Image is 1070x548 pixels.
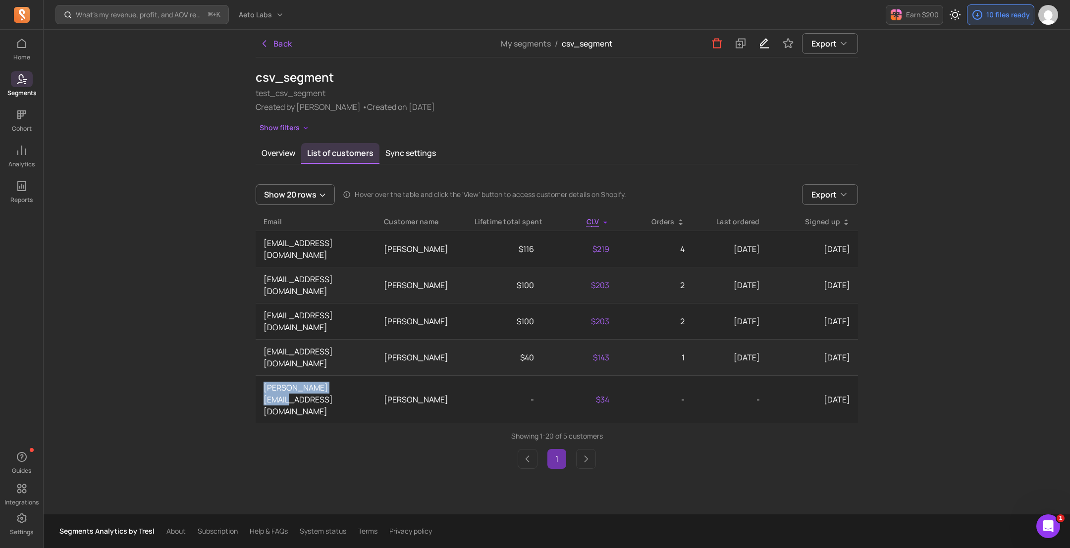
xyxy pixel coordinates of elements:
[1057,514,1065,522] span: 1
[301,143,379,164] button: List of customers
[776,279,850,291] p: [DATE]
[256,69,858,85] h1: csv_segment
[4,498,39,506] p: Integrations
[467,267,542,303] td: $100
[256,231,376,267] td: [EMAIL_ADDRESS][DOMAIN_NAME]
[10,528,33,536] p: Settings
[1038,5,1058,25] img: avatar
[501,38,551,49] a: My segments
[617,267,693,303] td: 2
[475,217,534,227] div: Lifetime total spent
[76,10,204,20] p: What’s my revenue, profit, and AOV recently?
[967,4,1034,25] button: 10 files ready
[256,303,376,339] td: [EMAIL_ADDRESS][DOMAIN_NAME]
[542,231,617,267] td: $219
[700,217,760,227] div: Last ordered
[906,10,939,20] p: Earn $200
[208,9,213,21] kbd: ⌘
[216,11,220,19] kbd: K
[776,243,850,255] p: [DATE]
[700,394,760,405] p: -
[542,339,617,375] td: $143
[256,184,335,205] button: Show 20 rows
[13,53,30,61] p: Home
[700,279,760,291] p: [DATE]
[59,526,155,536] p: Segments Analytics by Tresl
[256,34,296,53] button: Back
[562,38,613,49] span: csv_segment
[776,217,850,227] div: Signed up
[250,526,288,536] a: Help & FAQs
[10,196,33,204] p: Reports
[617,231,693,267] td: 4
[617,339,693,375] td: 1
[576,449,596,469] button: Next page
[802,184,858,205] button: Export
[379,143,442,163] button: Sync settings
[256,267,376,303] td: [EMAIL_ADDRESS][DOMAIN_NAME]
[7,89,36,97] p: Segments
[700,315,760,327] p: [DATE]
[384,243,458,255] p: [PERSON_NAME]
[256,121,314,135] button: Show filters
[1036,514,1060,538] iframe: Intercom live chat
[11,447,33,477] button: Guides
[264,217,368,227] div: Email
[700,351,760,363] p: [DATE]
[467,375,542,423] td: -
[547,449,566,469] button: 1
[776,351,850,363] p: [DATE]
[467,231,542,267] td: $116
[542,375,617,423] td: $34
[208,9,220,20] span: +
[617,303,693,339] td: 2
[12,467,31,475] p: Guides
[256,339,376,375] td: [EMAIL_ADDRESS][DOMAIN_NAME]
[12,125,32,133] p: Cohort
[625,217,685,227] div: Orders
[467,339,542,375] td: $40
[198,526,238,536] a: Subscription
[384,394,458,405] p: [PERSON_NAME]
[300,526,346,536] a: System status
[358,526,377,536] a: Terms
[542,267,617,303] td: $203
[166,526,186,536] a: About
[778,34,798,53] button: Toggle favorite
[776,394,850,405] p: [DATE]
[256,375,376,423] td: [PERSON_NAME][EMAIL_ADDRESS][DOMAIN_NAME]
[55,5,229,24] button: What’s my revenue, profit, and AOV recently?⌘+K
[617,375,693,423] td: -
[256,431,858,441] p: Showing 1-20 of 5 customers
[239,10,272,20] span: Aeto Labs
[384,315,458,327] p: [PERSON_NAME]
[986,10,1030,20] p: 10 files ready
[811,38,837,50] span: Export
[256,101,858,113] p: Created by [PERSON_NAME] • Created on [DATE]
[587,217,599,226] span: CLV
[886,5,943,25] button: Earn $200
[945,5,965,25] button: Toggle dark mode
[355,190,626,199] p: Hover over the table and click the 'View' button to access customer details on Shopify.
[256,87,858,99] p: test_csv_segment
[518,449,537,469] button: Previous page
[551,38,562,49] span: /
[389,526,432,536] a: Privacy policy
[542,303,617,339] td: $203
[384,217,458,227] p: Customer name
[700,243,760,255] p: [DATE]
[384,351,458,363] p: [PERSON_NAME]
[776,315,850,327] p: [DATE]
[256,143,301,163] button: Overview
[233,6,290,24] button: Aeto Labs
[384,279,458,291] p: [PERSON_NAME]
[8,160,35,168] p: Analytics
[467,303,542,339] td: $100
[811,189,837,200] span: Export
[802,33,858,54] button: Export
